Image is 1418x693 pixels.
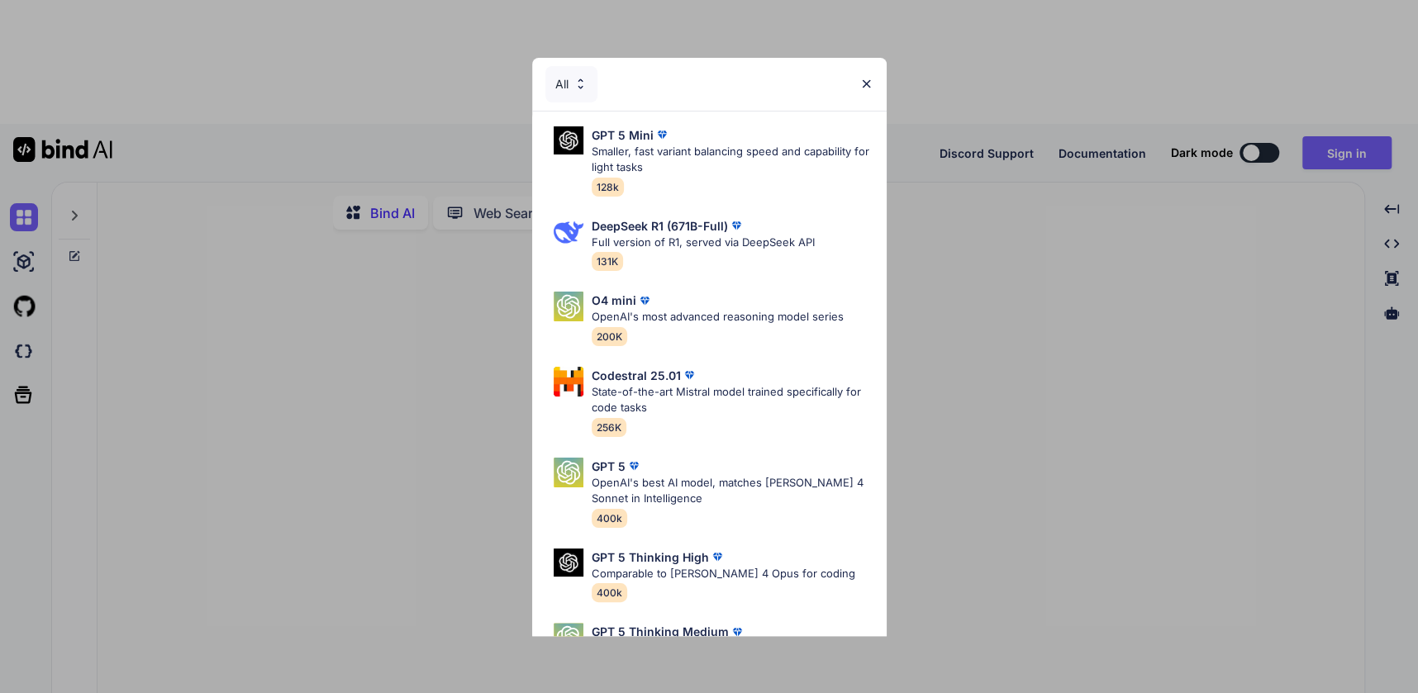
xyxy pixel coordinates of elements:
img: Pick Models [554,623,583,653]
img: premium [728,217,745,234]
p: Smaller, fast variant balancing speed and capability for light tasks [592,144,873,176]
img: Pick Models [554,458,583,487]
img: Pick Models [554,367,583,396]
span: 256K [592,418,626,437]
span: 400k [592,583,627,602]
img: Pick Models [554,548,583,577]
img: Pick Models [554,292,583,321]
p: GPT 5 Thinking High [592,548,709,566]
p: Codestral 25.01 [592,367,681,384]
span: 131K [592,252,623,271]
img: premium [654,126,670,143]
p: Full version of R1, served via DeepSeek API [592,235,815,251]
p: State-of-the-art Mistral model trained specifically for code tasks [592,384,873,416]
img: premium [681,367,697,383]
p: OpenAI's best AI model, matches [PERSON_NAME] 4 Sonnet in Intelligence [592,475,873,507]
img: premium [709,548,726,565]
p: Comparable to [PERSON_NAME] 4 Opus for coding [592,566,855,582]
img: Pick Models [554,126,583,155]
p: O4 mini [592,292,636,309]
img: premium [626,458,642,474]
span: 200K [592,327,627,346]
p: GPT 5 Mini [592,126,654,144]
p: GPT 5 [592,458,626,475]
p: GPT 5 Thinking Medium [592,623,729,640]
span: 400k [592,509,627,528]
p: DeepSeek R1 (671B-Full) [592,217,728,235]
img: premium [636,292,653,309]
img: Pick Models [554,217,583,247]
span: 128k [592,178,624,197]
p: OpenAI's most advanced reasoning model series [592,309,844,325]
img: premium [729,624,745,640]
